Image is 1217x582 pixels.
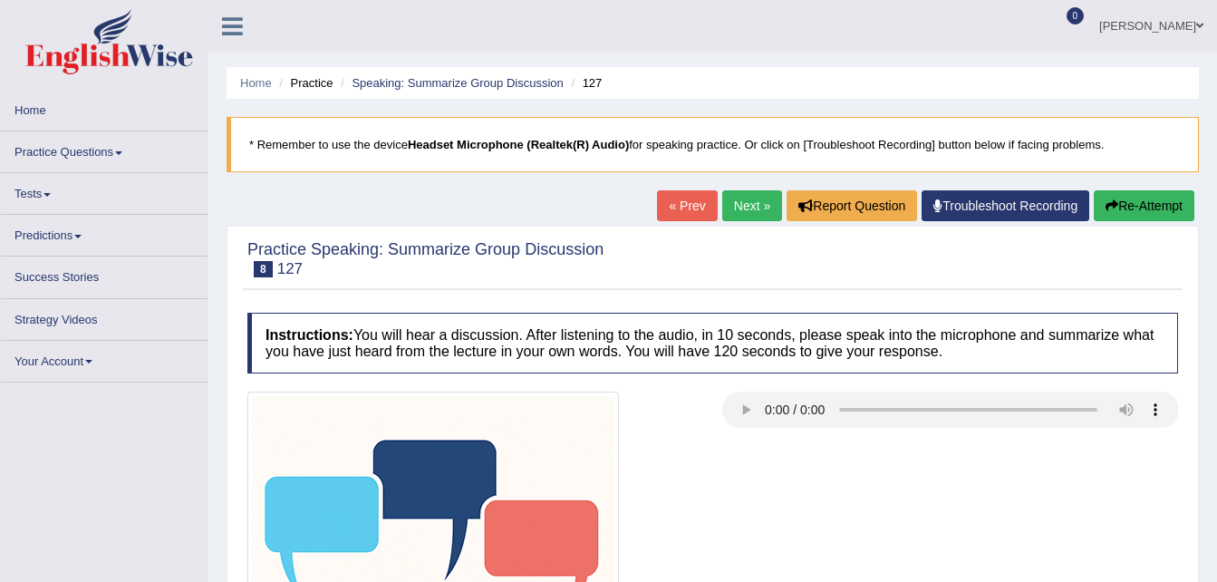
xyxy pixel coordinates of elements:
[922,190,1089,221] a: Troubleshoot Recording
[1,257,208,292] a: Success Stories
[352,76,563,90] a: Speaking: Summarize Group Discussion
[1,173,208,209] a: Tests
[247,241,604,277] h2: Practice Speaking: Summarize Group Discussion
[240,76,272,90] a: Home
[657,190,717,221] a: « Prev
[408,138,629,151] b: Headset Microphone (Realtek(R) Audio)
[1,90,208,125] a: Home
[1,299,208,335] a: Strategy Videos
[275,74,333,92] li: Practice
[1067,7,1085,24] span: 0
[247,313,1178,373] h4: You will hear a discussion. After listening to the audio, in 10 seconds, please speak into the mi...
[787,190,917,221] button: Report Question
[1,215,208,250] a: Predictions
[254,261,273,277] span: 8
[566,74,602,92] li: 127
[1,131,208,167] a: Practice Questions
[1,341,208,376] a: Your Account
[266,327,353,343] b: Instructions:
[277,260,303,277] small: 127
[1094,190,1194,221] button: Re-Attempt
[722,190,782,221] a: Next »
[227,117,1199,172] blockquote: * Remember to use the device for speaking practice. Or click on [Troubleshoot Recording] button b...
